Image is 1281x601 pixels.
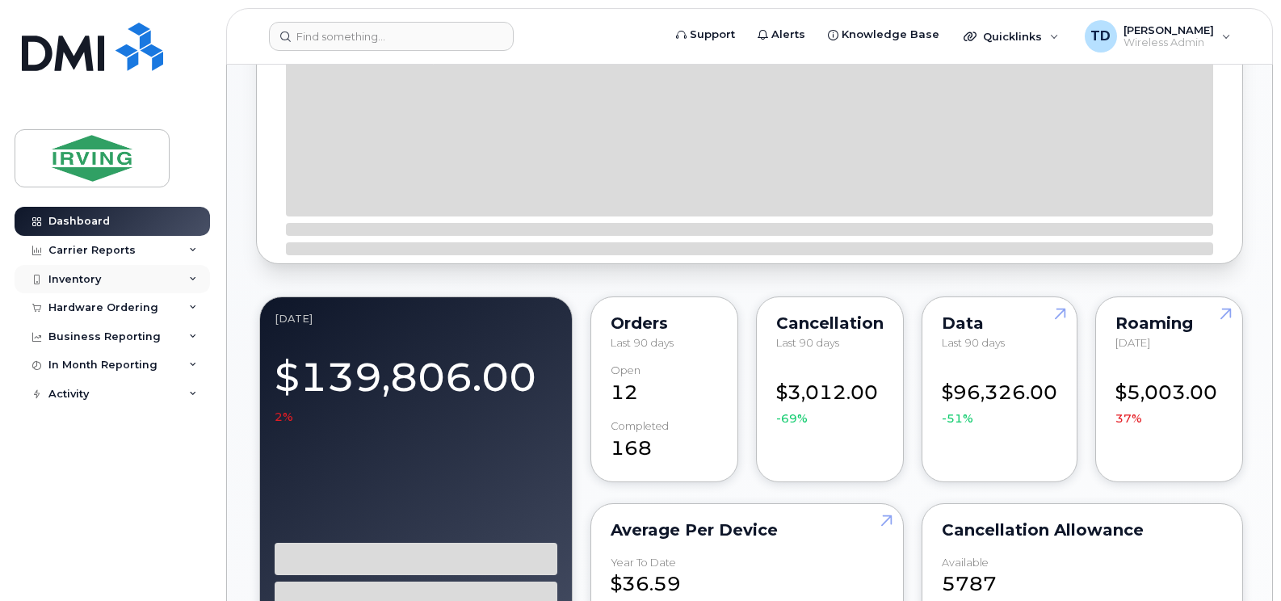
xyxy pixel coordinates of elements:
[942,557,989,569] div: available
[776,336,839,349] span: Last 90 days
[611,317,718,330] div: Orders
[776,317,884,330] div: Cancellation
[611,557,676,569] div: Year to Date
[665,19,746,51] a: Support
[1115,410,1142,427] span: 37%
[611,364,640,376] div: Open
[611,364,718,406] div: 12
[746,19,817,51] a: Alerts
[983,30,1042,43] span: Quicklinks
[269,22,514,51] input: Find something...
[611,420,718,462] div: 168
[942,410,973,427] span: -51%
[952,20,1070,53] div: Quicklinks
[1090,27,1111,46] span: TD
[776,364,884,427] div: $3,012.00
[942,317,1057,330] div: Data
[1123,36,1214,49] span: Wireless Admin
[611,336,674,349] span: Last 90 days
[1115,317,1223,330] div: Roaming
[275,345,557,426] div: $139,806.00
[771,27,805,43] span: Alerts
[842,27,939,43] span: Knowledge Base
[1123,23,1214,36] span: [PERSON_NAME]
[942,523,1223,536] div: Cancellation Allowance
[817,19,951,51] a: Knowledge Base
[611,523,884,536] div: Average per Device
[942,336,1005,349] span: Last 90 days
[942,364,1057,427] div: $96,326.00
[1115,364,1223,427] div: $5,003.00
[776,410,808,427] span: -69%
[611,420,669,432] div: completed
[942,557,1223,599] div: 5787
[611,557,884,599] div: $36.59
[1073,20,1242,53] div: Tricia Downard
[275,312,557,325] div: August 2025
[275,409,293,425] span: 2%
[1115,336,1150,349] span: [DATE]
[690,27,735,43] span: Support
